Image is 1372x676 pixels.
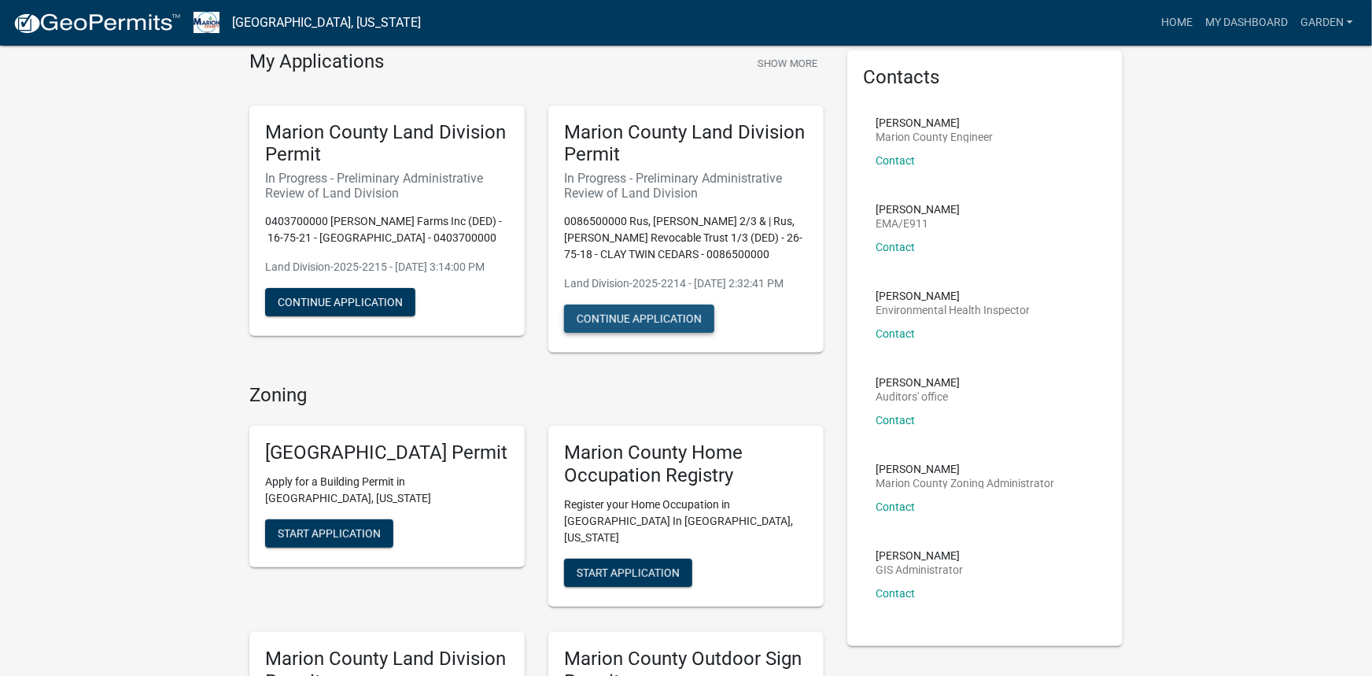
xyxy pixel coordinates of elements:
[876,305,1030,316] p: Environmental Health Inspector
[876,414,915,427] a: Contact
[265,259,509,275] p: Land Division-2025-2215 - [DATE] 3:14:00 PM
[564,559,692,587] button: Start Application
[564,305,714,333] button: Continue Application
[876,478,1054,489] p: Marion County Zoning Administrator
[265,171,509,201] h6: In Progress - Preliminary Administrative Review of Land Division
[876,550,963,561] p: [PERSON_NAME]
[564,121,808,167] h5: Marion County Land Division Permit
[265,288,415,316] button: Continue Application
[1155,8,1199,38] a: Home
[876,377,960,388] p: [PERSON_NAME]
[564,213,808,263] p: 0086500000 Rus, [PERSON_NAME] 2/3 & | Rus, [PERSON_NAME] Revocable Trust 1/3 (DED) - 26-75-18 - C...
[876,218,960,229] p: EMA/E911
[876,391,960,402] p: Auditors' office
[876,204,960,215] p: [PERSON_NAME]
[194,12,219,33] img: Marion County, Iowa
[265,474,509,507] p: Apply for a Building Permit in [GEOGRAPHIC_DATA], [US_STATE]
[876,564,963,575] p: GIS Administrator
[278,527,381,540] span: Start Application
[265,519,393,548] button: Start Application
[564,441,808,487] h5: Marion County Home Occupation Registry
[751,50,824,76] button: Show More
[249,384,824,407] h4: Zoning
[876,587,915,600] a: Contact
[564,497,808,546] p: Register your Home Occupation in [GEOGRAPHIC_DATA] In [GEOGRAPHIC_DATA], [US_STATE]
[876,501,915,513] a: Contact
[249,50,384,74] h4: My Applications
[876,327,915,340] a: Contact
[564,275,808,292] p: Land Division-2025-2214 - [DATE] 2:32:41 PM
[876,131,993,142] p: Marion County Engineer
[564,171,808,201] h6: In Progress - Preliminary Administrative Review of Land Division
[876,154,915,167] a: Contact
[1199,8,1294,38] a: My Dashboard
[863,66,1107,89] h5: Contacts
[876,117,993,128] p: [PERSON_NAME]
[232,9,421,36] a: [GEOGRAPHIC_DATA], [US_STATE]
[876,464,1054,475] p: [PERSON_NAME]
[1294,8,1359,38] a: Garden
[265,213,509,246] p: 0403700000 [PERSON_NAME] Farms Inc (DED) - 16-75-21 - [GEOGRAPHIC_DATA] - 0403700000
[876,290,1030,301] p: [PERSON_NAME]
[876,241,915,253] a: Contact
[265,441,509,464] h5: [GEOGRAPHIC_DATA] Permit
[265,121,509,167] h5: Marion County Land Division Permit
[577,566,680,578] span: Start Application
